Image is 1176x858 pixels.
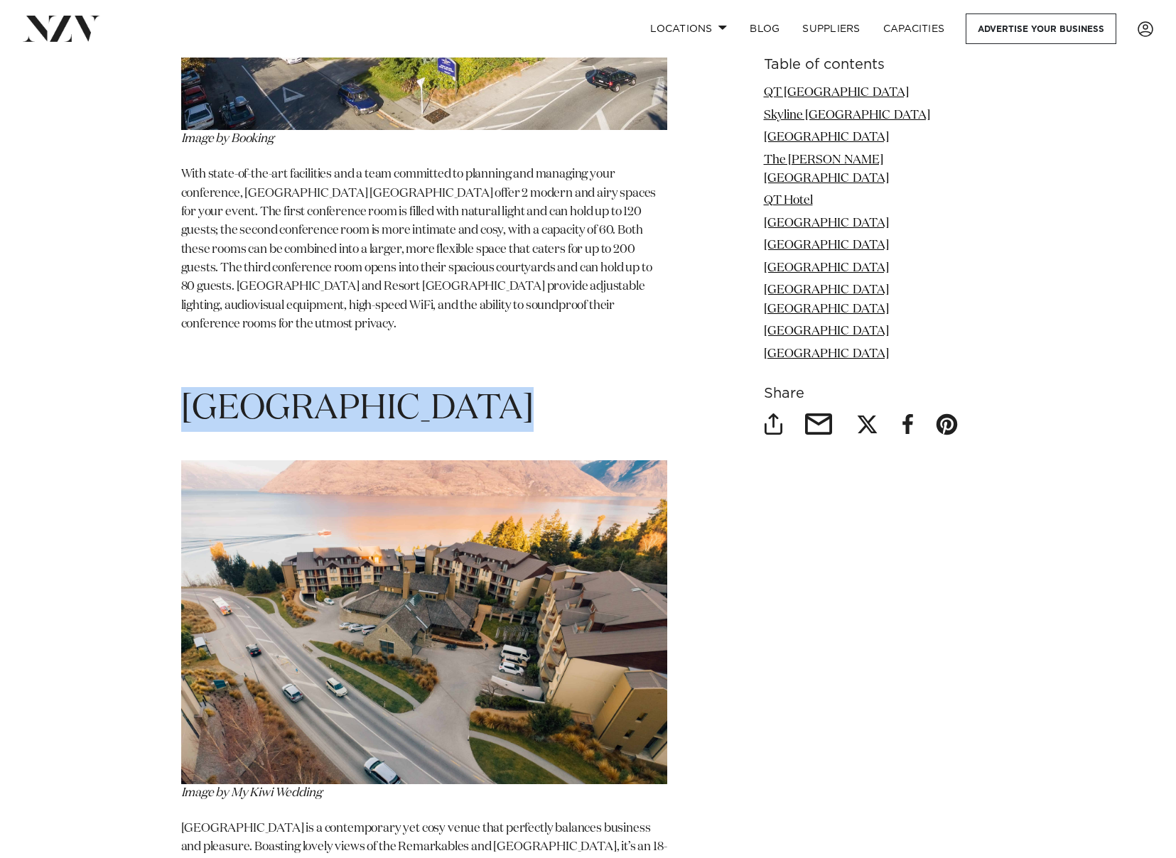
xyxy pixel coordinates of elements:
a: SUPPLIERS [791,13,871,44]
a: [GEOGRAPHIC_DATA] [764,347,889,359]
a: Locations [639,13,738,44]
a: QT Hotel [764,195,813,207]
a: [GEOGRAPHIC_DATA] [764,262,889,274]
h6: Table of contents [764,58,996,72]
a: BLOG [738,13,791,44]
a: Capacities [872,13,956,44]
a: [GEOGRAPHIC_DATA] [GEOGRAPHIC_DATA] [764,284,889,315]
a: [GEOGRAPHIC_DATA] [764,239,889,251]
a: [GEOGRAPHIC_DATA] [764,131,889,143]
span: With state-of-the-art facilities and a team committed to planning and managing your conference, [... [181,168,657,330]
span: [GEOGRAPHIC_DATA] [181,392,534,426]
a: [GEOGRAPHIC_DATA] [764,325,889,337]
em: Image by Booking [181,133,274,145]
a: The [PERSON_NAME][GEOGRAPHIC_DATA] [764,153,889,184]
a: Skyline [GEOGRAPHIC_DATA] [764,109,930,121]
h6: Share [764,386,996,401]
a: Advertise your business [966,13,1116,44]
a: [GEOGRAPHIC_DATA] [764,217,889,229]
img: nzv-logo.png [23,16,100,41]
a: QT [GEOGRAPHIC_DATA] [764,87,909,99]
em: Image by My Kiwi Wedding [181,787,322,799]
